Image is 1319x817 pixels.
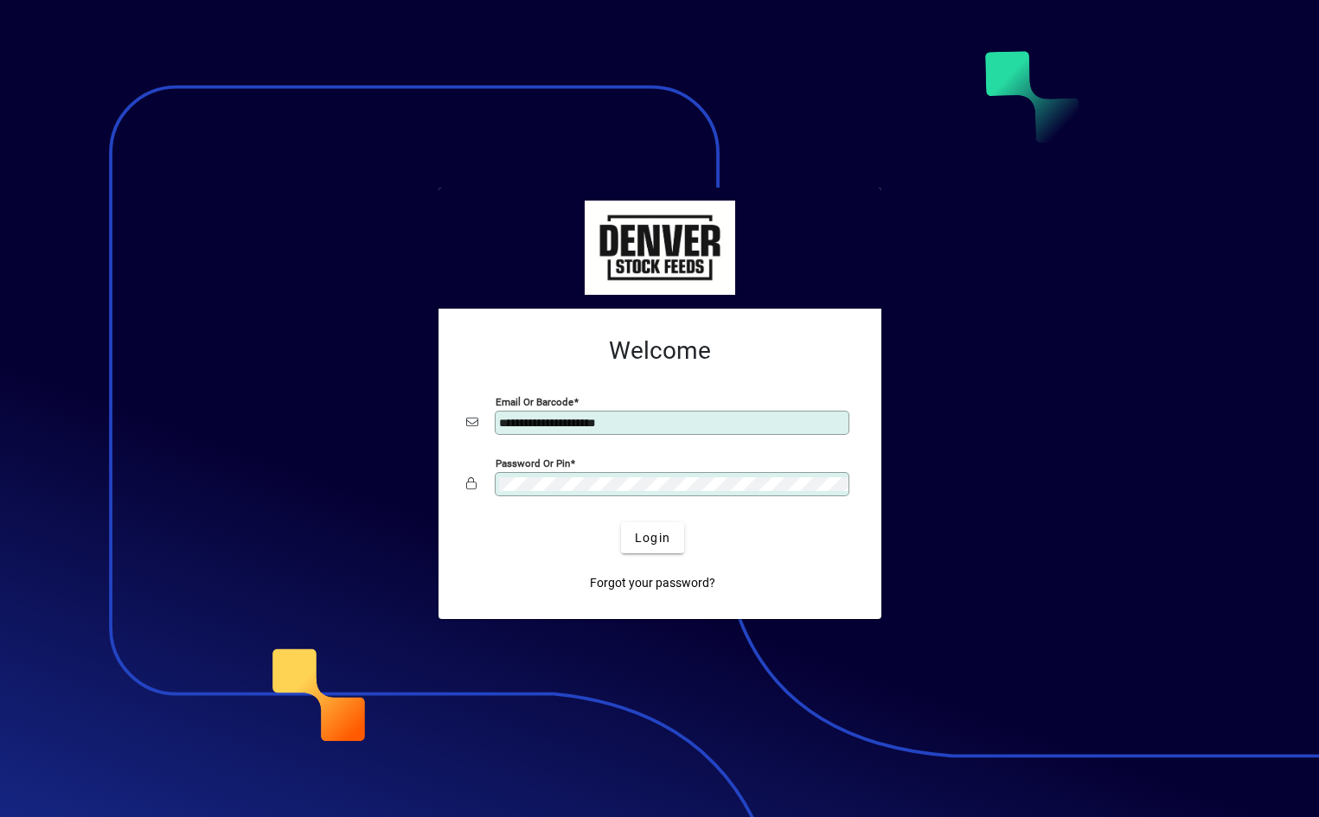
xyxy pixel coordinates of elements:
a: Forgot your password? [583,567,722,598]
span: Login [635,529,670,547]
span: Forgot your password? [590,574,715,592]
h2: Welcome [466,336,854,366]
mat-label: Password or Pin [496,457,570,469]
button: Login [621,522,684,553]
mat-label: Email or Barcode [496,396,573,408]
